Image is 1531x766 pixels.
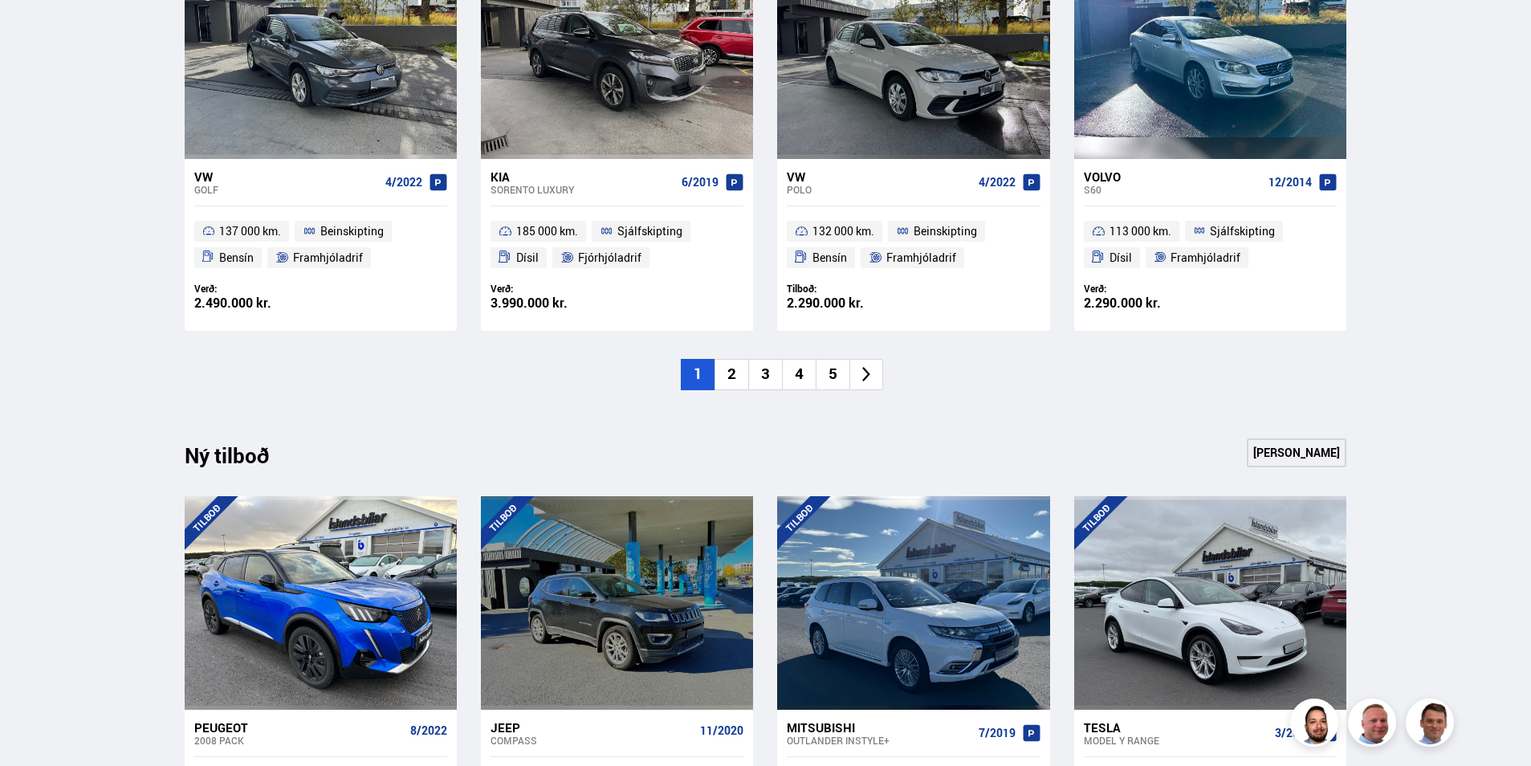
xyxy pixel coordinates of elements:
span: Dísil [1110,248,1132,267]
span: 137 000 km. [219,222,281,241]
li: 3 [748,359,782,390]
div: 3.990.000 kr. [491,296,617,310]
div: Verð: [194,283,321,295]
div: Polo [787,184,971,195]
a: [PERSON_NAME] [1247,438,1346,467]
li: 5 [816,359,849,390]
div: Ný tilboð [185,443,297,477]
div: S60 [1084,184,1262,195]
div: Tilboð: [787,283,914,295]
li: 4 [782,359,816,390]
span: Framhjóladrif [1171,248,1240,267]
span: Beinskipting [914,222,977,241]
span: Sjálfskipting [1210,222,1275,241]
div: Outlander INSTYLE+ [787,735,971,746]
span: 6/2019 [682,176,719,189]
span: Bensín [219,248,254,267]
a: Volvo S60 12/2014 113 000 km. Sjálfskipting Dísil Framhjóladrif Verð: 2.290.000 kr. [1074,159,1346,331]
img: siFngHWaQ9KaOqBr.png [1350,701,1399,749]
li: 2 [715,359,748,390]
span: Sjálfskipting [617,222,682,241]
span: Framhjóladrif [293,248,363,267]
div: Volvo [1084,169,1262,184]
div: VW [787,169,971,184]
div: 2.290.000 kr. [787,296,914,310]
img: FbJEzSuNWCJXmdc-.webp [1408,701,1456,749]
a: VW Polo 4/2022 132 000 km. Beinskipting Bensín Framhjóladrif Tilboð: 2.290.000 kr. [777,159,1049,331]
div: Model Y RANGE [1084,735,1268,746]
div: Verð: [1084,283,1211,295]
div: Tesla [1084,720,1268,735]
li: 1 [681,359,715,390]
div: Mitsubishi [787,720,971,735]
span: 8/2022 [410,724,447,737]
span: 185 000 km. [516,222,578,241]
div: Kia [491,169,675,184]
span: Fjórhjóladrif [578,248,641,267]
span: 4/2022 [385,176,422,189]
a: VW Golf 4/2022 137 000 km. Beinskipting Bensín Framhjóladrif Verð: 2.490.000 kr. [185,159,457,331]
span: 7/2019 [979,727,1016,740]
span: 12/2014 [1268,176,1312,189]
span: Framhjóladrif [886,248,956,267]
span: 11/2020 [700,724,743,737]
div: Golf [194,184,379,195]
span: 3/2022 [1275,727,1312,740]
button: Opna LiveChat spjallviðmót [13,6,61,55]
a: Kia Sorento LUXURY 6/2019 185 000 km. Sjálfskipting Dísil Fjórhjóladrif Verð: 3.990.000 kr. [481,159,753,331]
div: 2.290.000 kr. [1084,296,1211,310]
span: 113 000 km. [1110,222,1171,241]
div: 2.490.000 kr. [194,296,321,310]
span: Dísil [516,248,539,267]
div: Verð: [491,283,617,295]
div: Peugeot [194,720,404,735]
div: Sorento LUXURY [491,184,675,195]
span: 132 000 km. [812,222,874,241]
div: Compass [491,735,694,746]
span: 4/2022 [979,176,1016,189]
div: Jeep [491,720,694,735]
span: Bensín [812,248,847,267]
div: VW [194,169,379,184]
img: nhp88E3Fdnt1Opn2.png [1293,701,1341,749]
span: Beinskipting [320,222,384,241]
div: 2008 PACK [194,735,404,746]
